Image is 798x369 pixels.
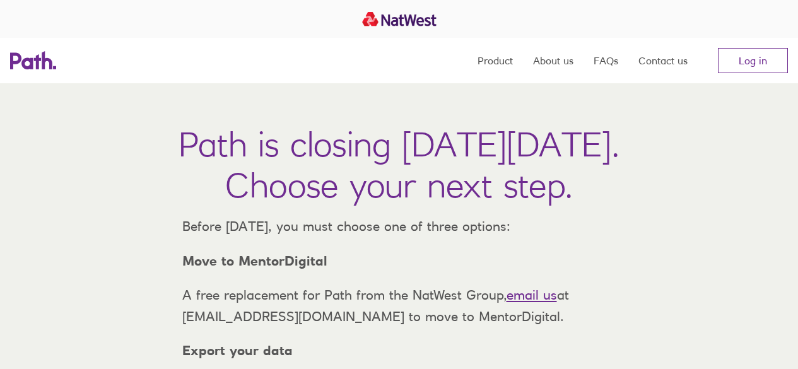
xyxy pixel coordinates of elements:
a: Log in [718,48,788,73]
a: Contact us [638,38,688,83]
h1: Path is closing [DATE][DATE]. Choose your next step. [179,124,619,206]
p: Before [DATE], you must choose one of three options: [172,216,626,237]
strong: Move to MentorDigital [182,253,327,269]
p: A free replacement for Path from the NatWest Group, at [EMAIL_ADDRESS][DOMAIN_NAME] to move to Me... [172,284,626,327]
a: email us [507,287,557,303]
a: About us [533,38,573,83]
a: Product [478,38,513,83]
a: FAQs [594,38,618,83]
strong: Export your data [182,343,293,358]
